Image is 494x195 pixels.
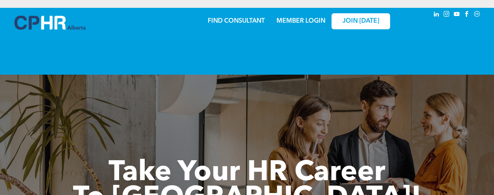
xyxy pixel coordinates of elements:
a: youtube [453,10,461,20]
img: A blue and white logo for cp alberta [14,16,86,30]
a: facebook [463,10,471,20]
a: Social network [473,10,482,20]
span: Take Your HR Career [109,159,385,187]
a: JOIN [DATE] [332,13,390,29]
a: linkedin [432,10,441,20]
a: instagram [442,10,451,20]
span: JOIN [DATE] [342,18,379,25]
a: MEMBER LOGIN [276,18,325,24]
a: FIND CONSULTANT [208,18,265,24]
